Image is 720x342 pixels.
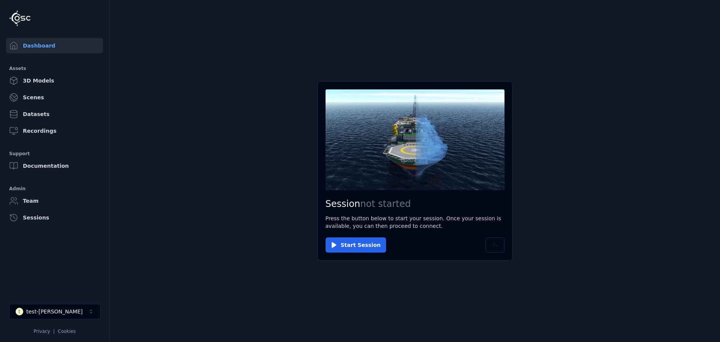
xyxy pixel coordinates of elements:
[6,90,103,105] a: Scenes
[16,308,23,315] div: t
[326,198,504,210] h2: Session
[9,10,30,26] img: Logo
[9,184,100,193] div: Admin
[34,329,50,334] a: Privacy
[53,329,55,334] span: |
[9,304,101,319] button: Select a workspace
[6,123,103,138] a: Recordings
[6,158,103,173] a: Documentation
[26,308,83,315] div: test-[PERSON_NAME]
[6,38,103,53] a: Dashboard
[326,237,386,253] button: Start Session
[326,215,504,230] p: Press the button below to start your session. Once your session is available, you can then procee...
[6,73,103,88] a: 3D Models
[9,149,100,158] div: Support
[58,329,76,334] a: Cookies
[6,107,103,122] a: Datasets
[9,64,100,73] div: Assets
[6,210,103,225] a: Sessions
[6,193,103,208] a: Team
[360,199,411,209] span: not started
